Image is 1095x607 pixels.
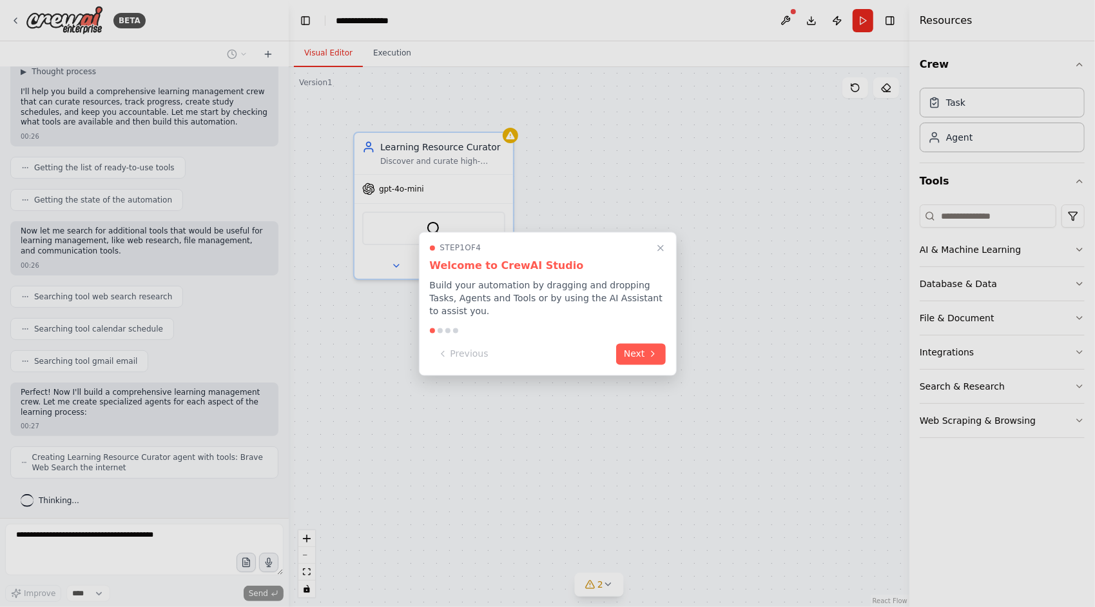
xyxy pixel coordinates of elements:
button: Close walkthrough [653,240,668,255]
h3: Welcome to CrewAI Studio [430,258,666,274]
button: Previous [430,343,496,364]
button: Next [616,343,666,364]
span: Step 1 of 4 [440,243,481,253]
button: Hide left sidebar [296,12,315,30]
p: Build your automation by dragging and dropping Tasks, Agents and Tools or by using the AI Assista... [430,279,666,317]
